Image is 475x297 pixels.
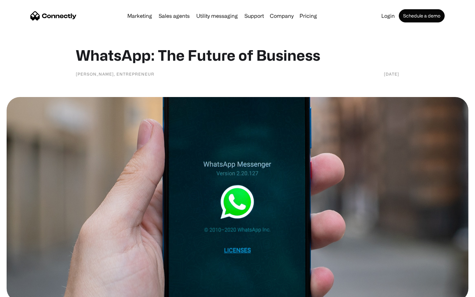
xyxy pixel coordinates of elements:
ul: Language list [13,285,40,295]
a: Schedule a demo [399,9,445,22]
div: [DATE] [384,71,399,77]
a: Utility messaging [194,13,240,18]
div: Company [270,11,294,20]
a: Pricing [297,13,320,18]
a: Login [379,13,397,18]
div: [PERSON_NAME], Entrepreneur [76,71,154,77]
a: Support [242,13,267,18]
a: Sales agents [156,13,192,18]
h1: WhatsApp: The Future of Business [76,46,399,64]
aside: Language selected: English [7,285,40,295]
a: Marketing [125,13,155,18]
